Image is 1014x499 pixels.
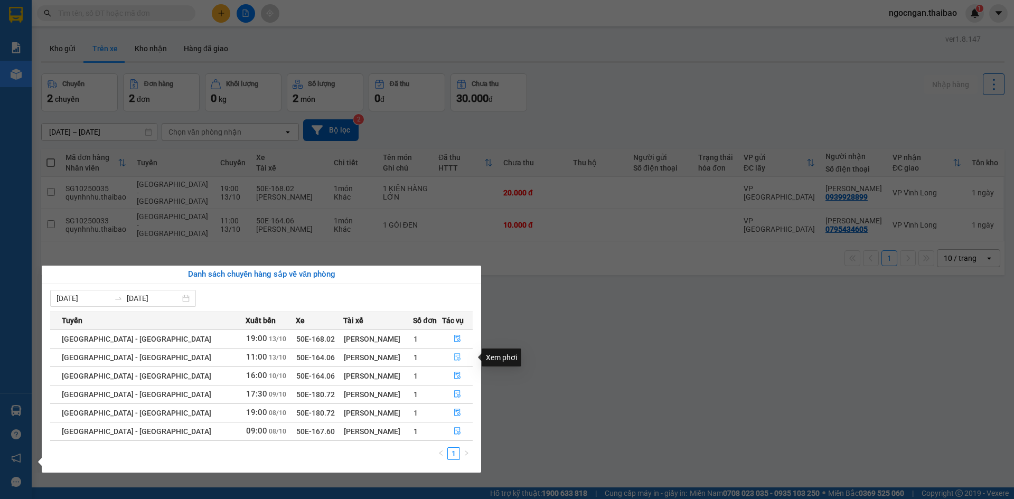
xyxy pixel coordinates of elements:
span: 08/10 [269,428,286,435]
span: 13/10 [269,354,286,361]
span: Xuất bến [246,315,276,326]
span: 1 [414,335,418,343]
span: Tuyến [62,315,82,326]
span: [GEOGRAPHIC_DATA] - [GEOGRAPHIC_DATA] [62,353,211,362]
div: [PERSON_NAME] [344,333,412,345]
button: file-done [443,404,472,421]
span: file-done [454,409,461,417]
button: left [435,447,447,460]
div: [PERSON_NAME] [344,370,412,382]
button: file-done [443,349,472,366]
li: Next Page [460,447,473,460]
div: Xem phơi [482,349,521,366]
input: Đến ngày [127,293,180,304]
span: 1 [414,353,418,362]
span: 1 [414,427,418,436]
span: 09:00 [246,426,267,436]
span: 10/10 [269,372,286,380]
span: [GEOGRAPHIC_DATA] - [GEOGRAPHIC_DATA] [62,427,211,436]
span: 08/10 [269,409,286,417]
button: file-done [443,368,472,384]
span: file-done [454,372,461,380]
span: 13/10 [269,335,286,343]
span: 17:30 [246,389,267,399]
span: 50E-164.06 [296,372,335,380]
div: [PERSON_NAME] [344,426,412,437]
span: to [114,294,123,303]
span: 50E-180.72 [296,409,335,417]
button: right [460,447,473,460]
span: 19:00 [246,408,267,417]
span: Số đơn [413,315,437,326]
span: [GEOGRAPHIC_DATA] - [GEOGRAPHIC_DATA] [62,390,211,399]
span: Xe [296,315,305,326]
span: Tác vụ [442,315,464,326]
span: 11:00 [246,352,267,362]
div: [PERSON_NAME] [344,389,412,400]
span: Tài xế [343,315,363,326]
button: file-done [443,423,472,440]
input: Từ ngày [57,293,110,304]
span: left [438,450,444,456]
span: 50E-168.02 [296,335,335,343]
span: [GEOGRAPHIC_DATA] - [GEOGRAPHIC_DATA] [62,409,211,417]
span: 1 [414,409,418,417]
span: 50E-164.06 [296,353,335,362]
span: 1 [414,372,418,380]
div: Danh sách chuyến hàng sắp về văn phòng [50,268,473,281]
div: [PERSON_NAME] [344,407,412,419]
span: 50E-167.60 [296,427,335,436]
span: file-done [454,353,461,362]
button: file-done [443,331,472,347]
span: 19:00 [246,334,267,343]
span: [GEOGRAPHIC_DATA] - [GEOGRAPHIC_DATA] [62,335,211,343]
span: file-done [454,390,461,399]
div: [PERSON_NAME] [344,352,412,363]
span: 16:00 [246,371,267,380]
span: file-done [454,427,461,436]
li: Previous Page [435,447,447,460]
li: 1 [447,447,460,460]
a: 1 [448,448,459,459]
span: 09/10 [269,391,286,398]
button: file-done [443,386,472,403]
span: [GEOGRAPHIC_DATA] - [GEOGRAPHIC_DATA] [62,372,211,380]
span: 1 [414,390,418,399]
span: swap-right [114,294,123,303]
span: 50E-180.72 [296,390,335,399]
span: right [463,450,470,456]
span: file-done [454,335,461,343]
